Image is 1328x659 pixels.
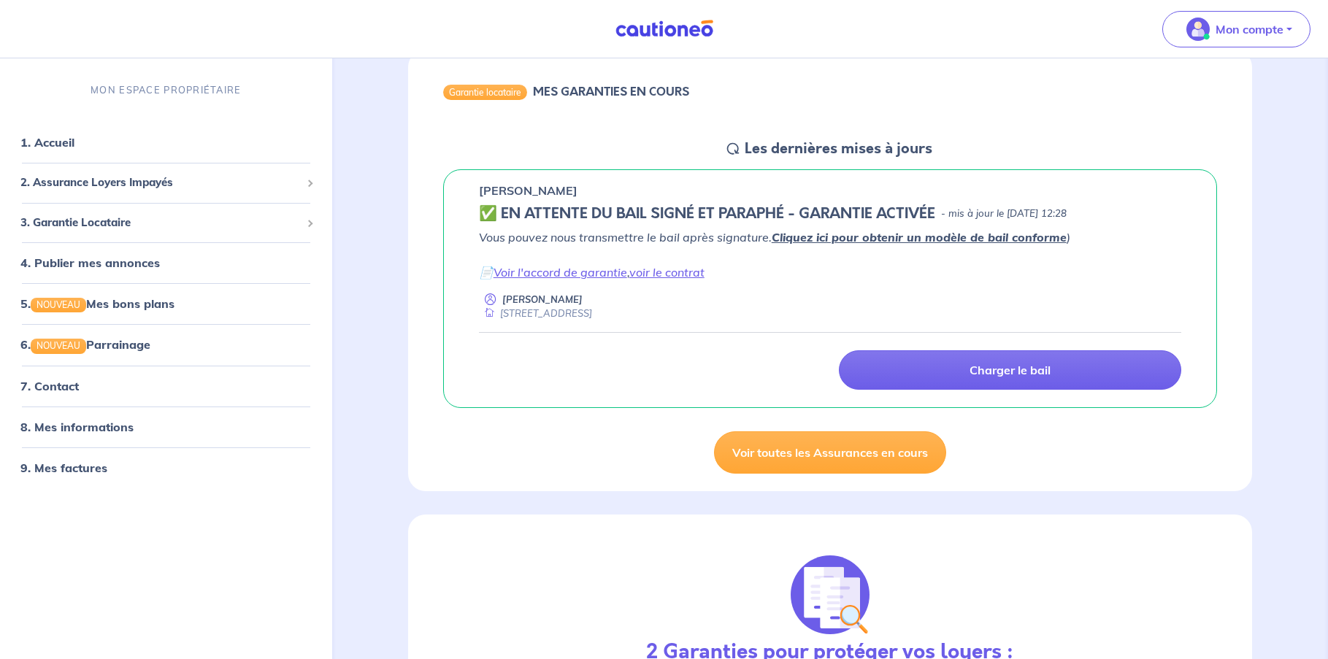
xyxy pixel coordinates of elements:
[6,453,326,482] div: 9. Mes factures
[1162,11,1310,47] button: illu_account_valid_menu.svgMon compte
[6,169,326,197] div: 2. Assurance Loyers Impayés
[20,174,301,191] span: 2. Assurance Loyers Impayés
[479,265,705,280] em: 📄 ,
[714,431,946,474] a: Voir toutes les Assurances en cours
[6,412,326,442] div: 8. Mes informations
[20,460,107,475] a: 9. Mes factures
[494,265,627,280] a: Voir l'accord de garantie
[20,338,150,352] a: 6.NOUVEAUParrainage
[502,293,583,307] p: [PERSON_NAME]
[772,230,1067,244] a: Cliquez ici pour obtenir un modèle de bail conforme
[479,307,592,320] div: [STREET_ADDRESS]
[20,255,160,270] a: 4. Publier mes annonces
[610,20,719,38] img: Cautioneo
[745,140,932,158] h5: Les dernières mises à jours
[443,85,527,99] div: Garantie locataire
[20,135,74,150] a: 1. Accueil
[1216,20,1283,38] p: Mon compte
[791,555,870,634] img: justif-loupe
[6,209,326,237] div: 3. Garantie Locataire
[479,230,1070,244] em: Vous pouvez nous transmettre le bail après signature. )
[6,371,326,401] div: 7. Contact
[479,182,577,199] p: [PERSON_NAME]
[479,205,1181,223] div: state: CONTRACT-SIGNED, Context: IN-LANDLORD,IS-GL-CAUTION-IN-LANDLORD
[20,215,301,231] span: 3. Garantie Locataire
[533,85,689,99] h6: MES GARANTIES EN COURS
[629,265,705,280] a: voir le contrat
[6,331,326,360] div: 6.NOUVEAUParrainage
[6,289,326,318] div: 5.NOUVEAUMes bons plans
[6,248,326,277] div: 4. Publier mes annonces
[20,379,79,393] a: 7. Contact
[91,83,241,97] p: MON ESPACE PROPRIÉTAIRE
[6,128,326,157] div: 1. Accueil
[941,207,1067,221] p: - mis à jour le [DATE] 12:28
[1186,18,1210,41] img: illu_account_valid_menu.svg
[20,296,174,311] a: 5.NOUVEAUMes bons plans
[479,205,935,223] h5: ✅️️️ EN ATTENTE DU BAIL SIGNÉ ET PARAPHÉ - GARANTIE ACTIVÉE
[970,363,1051,377] p: Charger le bail
[839,350,1181,390] a: Charger le bail
[20,420,134,434] a: 8. Mes informations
